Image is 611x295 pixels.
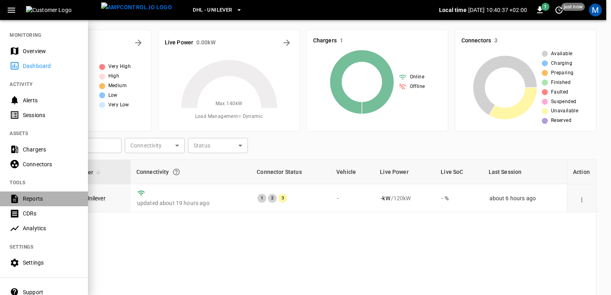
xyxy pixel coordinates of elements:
p: [DATE] 10:40:37 +02:00 [468,6,527,14]
span: DHL - Unilever [193,6,232,15]
div: CDRs [23,209,78,217]
img: Customer Logo [26,6,98,14]
span: 1 [541,3,549,11]
div: Reports [23,195,78,203]
div: Sessions [23,111,78,119]
button: set refresh interval [553,4,565,16]
div: Settings [23,259,78,267]
div: Alerts [23,96,78,104]
div: Analytics [23,224,78,232]
div: Connectors [23,160,78,168]
div: Dashboard [23,62,78,70]
div: Chargers [23,146,78,153]
span: just now [561,3,585,11]
img: ampcontrol.io logo [101,2,172,12]
p: Local time [439,6,467,14]
div: profile-icon [589,4,602,16]
div: Overview [23,47,78,55]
